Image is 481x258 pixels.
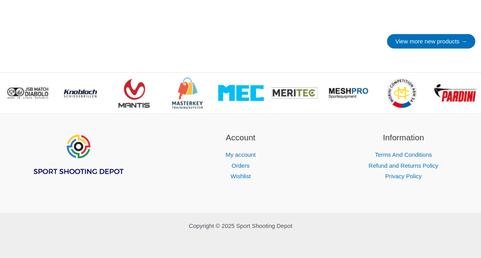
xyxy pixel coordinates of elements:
[6,220,475,231] p: Copyright © 2025 Sport Shooting Depot
[169,131,312,182] aside: Footer Widget 2
[169,149,312,182] nav: Account
[231,173,251,179] a: Wishlist
[332,131,475,144] h2: Information
[232,162,250,169] a: Orders
[368,162,438,169] a: Refund and Returns Policy
[387,34,475,48] a: View more new products →
[169,131,312,144] h2: Account
[6,131,150,195] aside: Footer Widget 1
[332,131,475,182] aside: Footer Widget 3
[385,173,421,179] a: Privacy Policy
[375,151,432,158] a: Terms And Conditions
[225,151,256,158] a: My account
[332,149,475,182] nav: Information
